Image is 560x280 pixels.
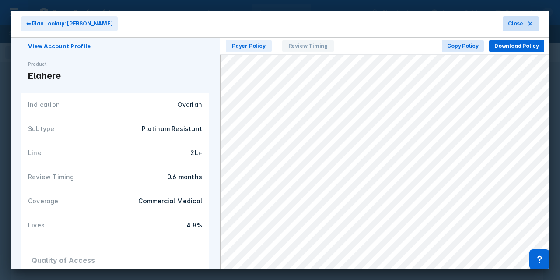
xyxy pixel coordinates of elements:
div: Platinum Resistant [120,124,202,134]
div: Indication [28,100,115,110]
span: Download Policy [494,42,539,50]
div: Line [28,148,115,158]
span: Copy Policy [447,42,479,50]
div: Ovarian [120,100,202,110]
div: 0.6 months [120,172,202,182]
a: Download Policy [489,41,544,50]
div: Quality of Access [31,248,199,273]
span: ⬅ Plan Lookup: [PERSON_NAME] [26,20,112,28]
span: Review Timing [282,40,334,52]
button: Close [503,16,539,31]
button: Download Policy [489,40,544,52]
span: Payer Policy [226,40,272,52]
div: Elahere [28,69,202,82]
button: Copy Policy [442,40,484,52]
div: Product [28,61,202,67]
div: Subtype [28,124,115,134]
div: Review Timing [28,172,115,182]
a: View Account Profile [28,43,91,50]
div: Coverage [28,196,115,206]
div: Commercial Medical [120,196,202,206]
div: 4.8% [120,220,202,230]
div: Contact Support [529,249,549,269]
div: Lives [28,220,115,230]
div: 2L+ [120,148,202,158]
button: ⬅ Plan Lookup: [PERSON_NAME] [21,16,118,31]
span: Close [508,20,523,28]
